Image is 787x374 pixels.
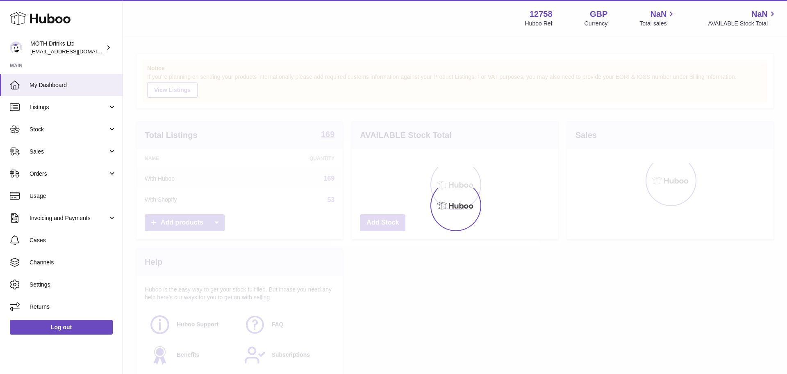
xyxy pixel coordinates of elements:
[30,81,116,89] span: My Dashboard
[30,40,104,55] div: MOTH Drinks Ltd
[30,236,116,244] span: Cases
[639,20,676,28] span: Total sales
[585,20,608,28] div: Currency
[30,303,116,311] span: Returns
[10,320,113,335] a: Log out
[530,9,553,20] strong: 12758
[30,281,116,289] span: Settings
[30,126,108,133] span: Stock
[10,41,22,54] img: orders@mothdrinks.com
[650,9,666,20] span: NaN
[639,9,676,28] a: NaN Total sales
[30,259,116,266] span: Channels
[30,192,116,200] span: Usage
[525,20,553,28] div: Huboo Ref
[30,48,121,55] span: [EMAIL_ADDRESS][DOMAIN_NAME]
[708,20,777,28] span: AVAILABLE Stock Total
[30,148,108,156] span: Sales
[30,103,108,111] span: Listings
[708,9,777,28] a: NaN AVAILABLE Stock Total
[30,214,108,222] span: Invoicing and Payments
[751,9,768,20] span: NaN
[590,9,607,20] strong: GBP
[30,170,108,178] span: Orders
